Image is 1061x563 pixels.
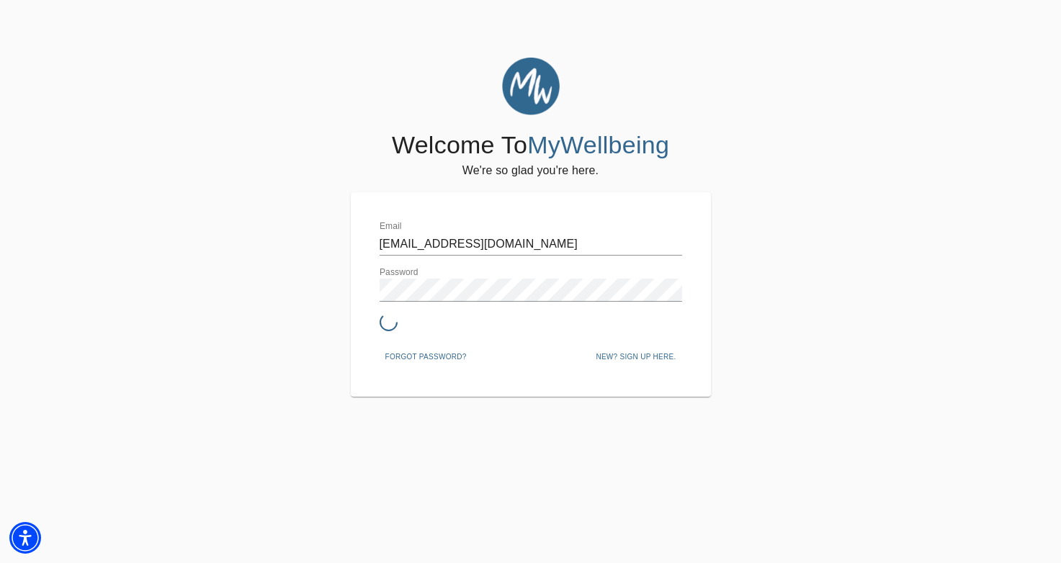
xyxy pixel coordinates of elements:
button: Forgot password? [380,346,473,368]
span: Forgot password? [385,351,467,364]
h4: Welcome To [392,130,669,161]
label: Password [380,269,418,277]
span: MyWellbeing [527,131,669,158]
span: New? Sign up here. [596,351,676,364]
img: MyWellbeing [502,58,560,115]
div: Accessibility Menu [9,522,41,554]
label: Email [380,222,402,231]
a: Forgot password? [380,350,473,361]
button: New? Sign up here. [590,346,681,368]
h6: We're so glad you're here. [462,161,599,181]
